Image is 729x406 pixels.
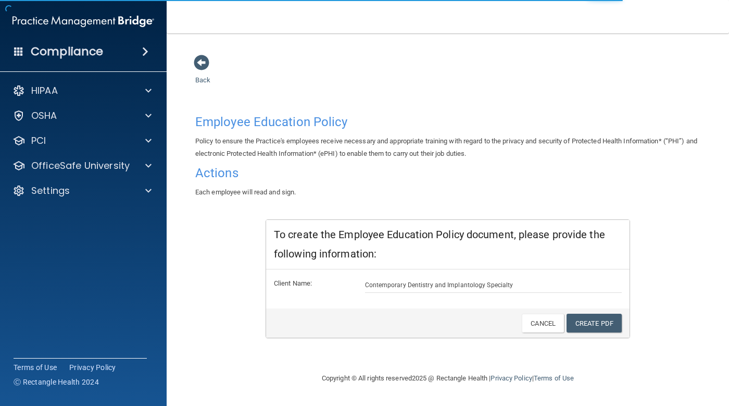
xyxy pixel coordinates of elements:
[12,134,152,147] a: PCI
[195,64,210,84] a: Back
[12,109,152,122] a: OSHA
[69,362,116,373] a: Privacy Policy
[195,188,296,196] span: Each employee will read and sign.
[31,109,57,122] p: OSHA
[195,115,700,129] h4: Employee Education Policy
[266,220,630,269] div: To create the Employee Education Policy document, please provide the following information:
[31,134,46,147] p: PCI
[31,44,103,59] h4: Compliance
[567,314,622,333] a: Create PDF
[522,314,564,333] a: Cancel
[534,374,574,382] a: Terms of Use
[14,362,57,373] a: Terms of Use
[31,84,58,97] p: HIPAA
[491,374,532,382] a: Privacy Policy
[31,159,130,172] p: OfficeSafe University
[258,362,638,395] div: Copyright © All rights reserved 2025 @ Rectangle Health | |
[12,184,152,197] a: Settings
[12,159,152,172] a: OfficeSafe University
[12,11,154,32] img: PMB logo
[14,377,99,387] span: Ⓒ Rectangle Health 2024
[195,137,697,157] span: Policy to ensure the Practice's employees receive necessary and appropriate training with regard ...
[12,84,152,97] a: HIPAA
[195,166,700,180] h4: Actions
[31,184,70,197] p: Settings
[266,277,357,290] label: Client Name:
